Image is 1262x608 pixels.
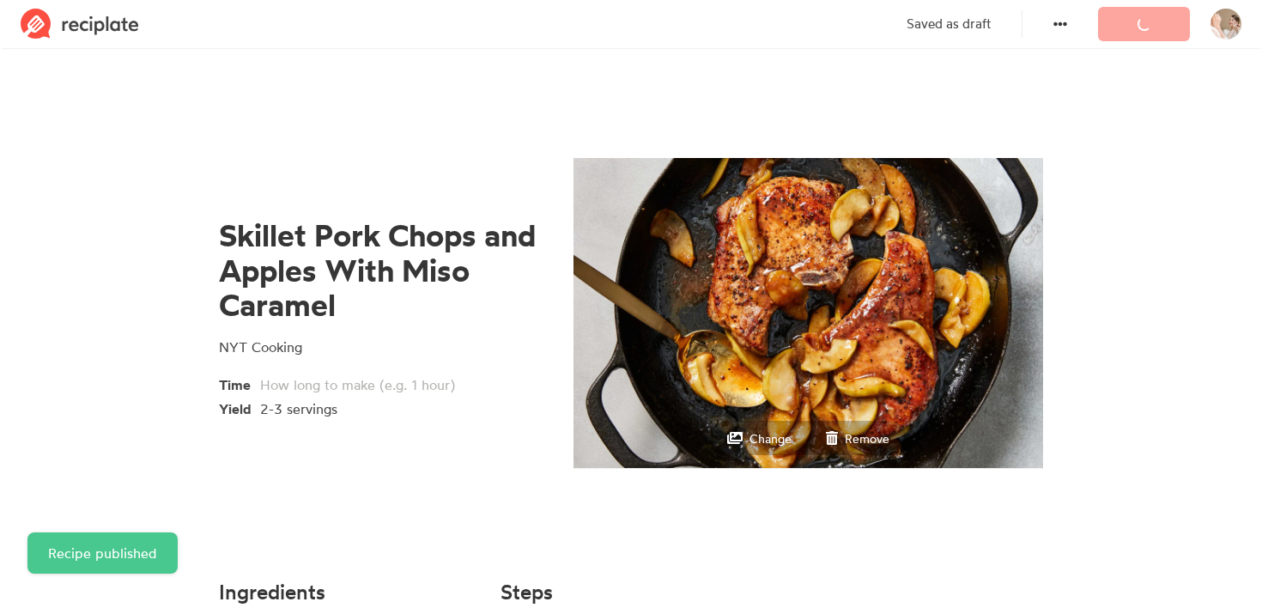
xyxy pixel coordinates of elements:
[21,9,139,40] img: Reciplate
[573,158,1043,469] img: l941E9XS8rvJAAAAABJRU5ErkJggg==
[219,581,480,604] h4: Ingredients
[219,395,260,419] span: Yield
[501,581,553,604] h4: Steps
[260,398,513,419] div: 2-3 servings
[48,543,157,563] div: Recipe published
[219,218,541,323] div: Skillet Pork Chops and Apples With Miso Caramel
[219,337,541,357] div: NYT Cooking
[1210,9,1241,40] img: User's avatar
[845,431,889,446] small: Remove
[749,431,792,446] small: Change
[219,371,260,395] span: Time
[907,15,991,34] p: Saved as draft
